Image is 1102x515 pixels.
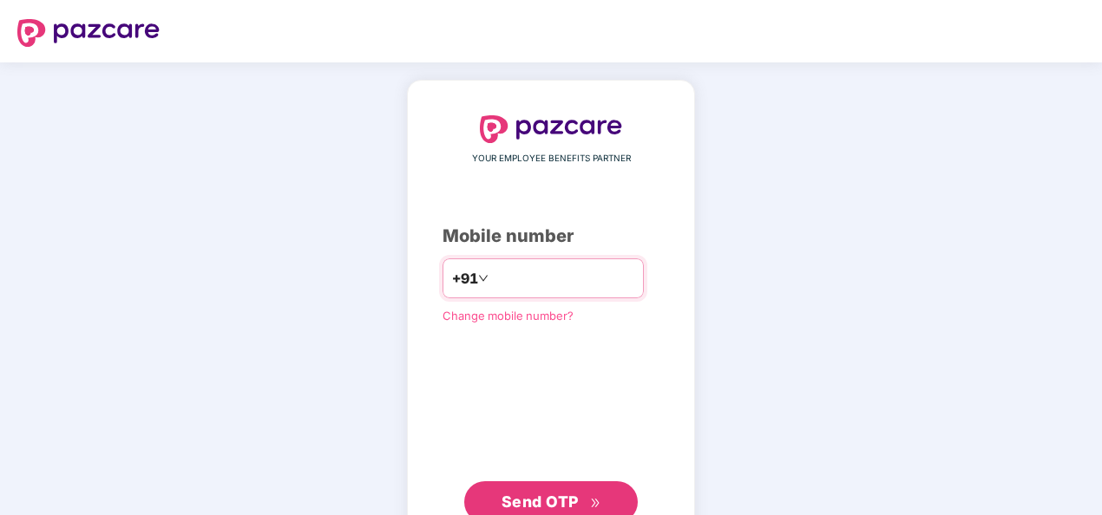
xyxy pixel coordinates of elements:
span: double-right [590,498,601,509]
span: +91 [452,268,478,290]
a: Change mobile number? [443,309,574,323]
div: Mobile number [443,223,659,250]
span: Send OTP [502,492,579,511]
img: logo [480,115,622,143]
span: YOUR EMPLOYEE BENEFITS PARTNER [472,152,631,166]
img: logo [17,19,160,47]
span: down [478,273,489,284]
